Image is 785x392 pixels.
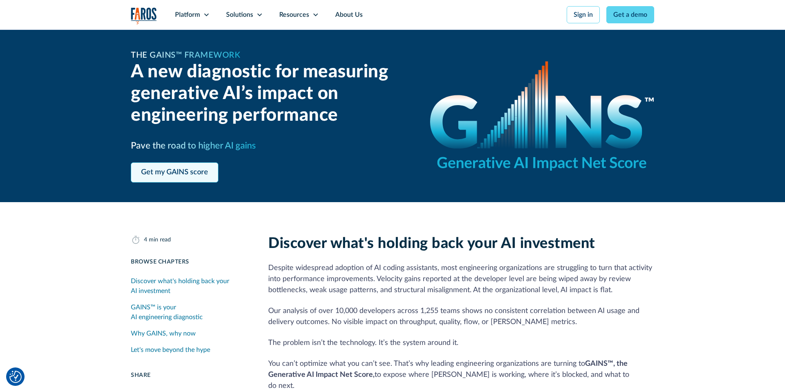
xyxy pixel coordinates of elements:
[226,10,253,20] div: Solutions
[175,10,200,20] div: Platform
[131,302,249,322] div: GAINS™ is your AI engineering diagnostic
[131,49,240,61] h1: The GAINS™ Framework
[430,61,654,171] img: GAINS - the Generative AI Impact Net Score logo
[131,7,157,24] a: home
[606,6,654,23] a: Get a demo
[279,10,309,20] div: Resources
[268,338,654,349] p: The problem isn’t the technology. It’s the system around it.
[131,273,249,299] a: Discover what's holding back your AI investment
[131,61,410,126] h2: A new diagnostic for measuring generative AI’s impact on engineering performance
[131,329,196,338] div: Why GAINS, why now
[131,345,210,355] div: Let's move beyond the hype
[131,162,218,182] a: Get my GAINS score
[131,139,256,153] h3: Pave the road to higher AI gains
[9,371,22,383] button: Cookie Settings
[131,299,249,325] a: GAINS™ is your AI engineering diagnostic
[567,6,600,23] a: Sign in
[9,371,22,383] img: Revisit consent button
[268,358,654,392] p: You can’t optimize what you can’t see. That’s why leading engineering organizations are turning t...
[268,360,628,378] strong: GAINS™, the Generative AI Impact Net Score,
[144,236,147,244] div: 4
[131,7,157,24] img: Logo of the analytics and reporting company Faros.
[149,236,171,244] div: min read
[268,306,654,328] p: Our analysis of over 10,000 developers across 1,255 teams shows no consistent correlation between...
[131,276,249,296] div: Discover what's holding back your AI investment
[268,235,654,252] h2: Discover what's holding back your AI investment
[131,325,249,342] a: Why GAINS, why now
[131,371,249,380] div: Share
[131,258,249,266] div: Browse Chapters
[268,263,654,296] p: Despite widespread adoption of AI coding assistants, most engineering organizations are strugglin...
[131,342,249,358] a: Let's move beyond the hype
